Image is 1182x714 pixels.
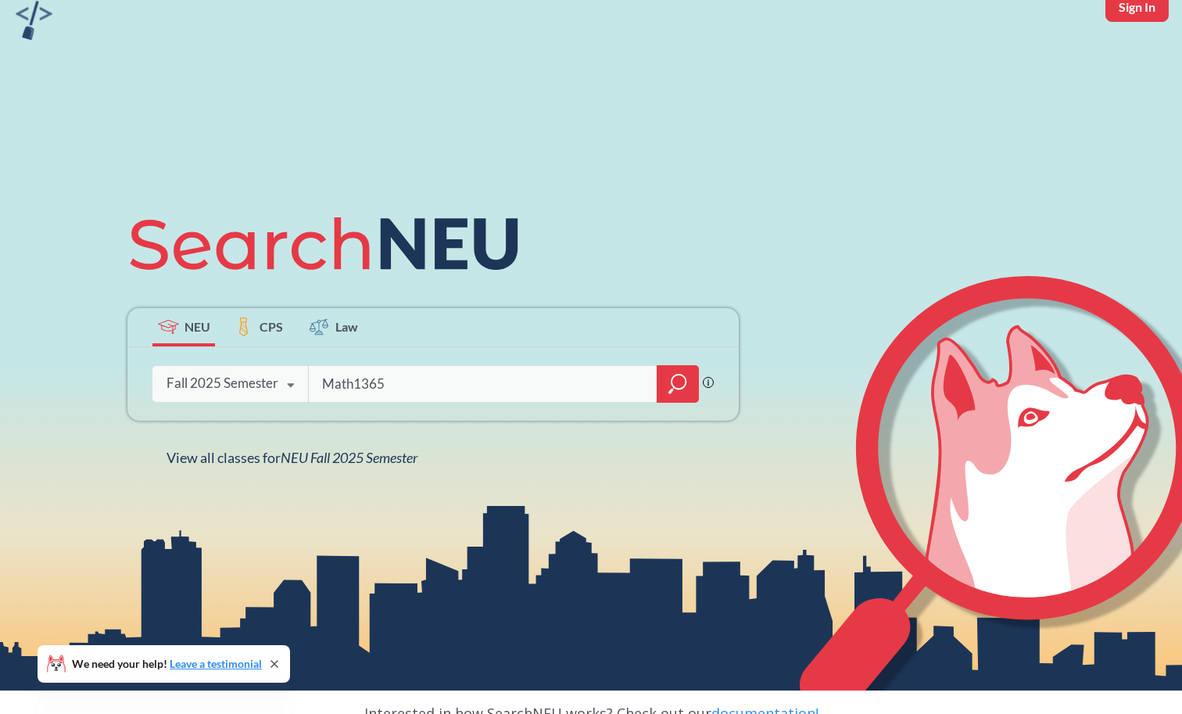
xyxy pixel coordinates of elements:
[657,365,699,403] div: magnifying glass
[167,449,417,466] span: View all classes for
[321,368,646,400] input: Class, professor, course number, "phrase"
[335,318,358,335] span: Law
[167,375,278,392] div: Fall 2025 Semester
[281,449,417,466] span: NEU Fall 2025 Semester
[260,318,283,335] span: CPS
[72,658,262,669] span: We need your help!
[170,657,262,670] a: Leave a testimonial
[668,373,687,395] svg: magnifying glass
[184,318,210,335] span: NEU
